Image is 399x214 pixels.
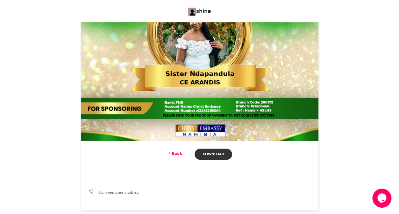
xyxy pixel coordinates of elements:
[98,190,139,195] span: Comments are disabled
[372,189,393,208] iframe: chat widget
[195,149,232,160] a: Download
[188,8,196,16] img: Keetmanshoop Crusade
[188,6,211,16] a: shine
[167,150,182,157] a: Back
